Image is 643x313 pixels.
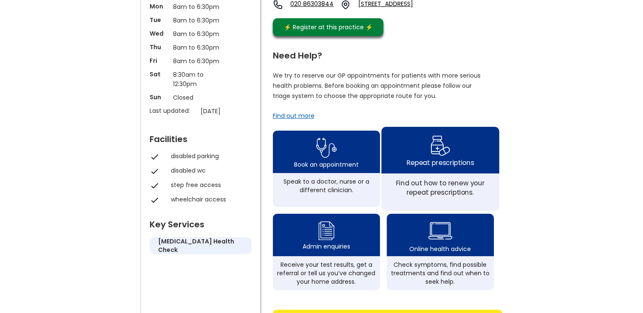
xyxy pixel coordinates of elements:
[277,260,376,286] div: Receive your test results, get a referral or tell us you’ve changed your home address.
[387,214,494,290] a: health advice iconOnline health adviceCheck symptoms, find possible treatments and find out when ...
[171,152,247,160] div: disabled parking
[273,70,481,101] p: We try to reserve our GP appointments for patients with more serious health problems. Before book...
[173,93,228,102] p: Closed
[406,158,473,167] div: Repeat prescriptions
[150,93,169,101] p: Sun
[273,47,494,60] div: Need Help?
[150,56,169,65] p: Fri
[428,217,452,245] img: health advice icon
[171,181,247,189] div: step free access
[303,242,350,251] div: Admin enquiries
[316,135,337,160] img: book appointment icon
[150,16,169,24] p: Tue
[150,106,196,115] p: Last updated:
[273,214,380,290] a: admin enquiry iconAdmin enquiriesReceive your test results, get a referral or tell us you’ve chan...
[150,43,169,51] p: Thu
[171,195,247,204] div: wheelchair access
[150,70,169,78] p: Sat
[173,56,228,66] p: 8am to 6:30pm
[409,245,471,253] div: Online health advice
[158,237,243,254] h5: [MEDICAL_DATA] health check
[273,18,383,36] a: ⚡️ Register at this practice ⚡️
[317,219,336,242] img: admin enquiry icon
[294,160,359,169] div: Book an appointment
[386,178,494,197] div: Find out how to renew your repeat prescriptions.
[150,29,169,38] p: Wed
[280,22,377,32] div: ⚡️ Register at this practice ⚡️
[201,106,256,116] p: [DATE]
[150,216,252,229] div: Key Services
[173,43,228,52] p: 8am to 6:30pm
[173,16,228,25] p: 8am to 6:30pm
[173,2,228,11] p: 8am to 6:30pm
[150,2,169,11] p: Mon
[173,29,228,39] p: 8am to 6:30pm
[173,70,228,89] p: 8:30am to 12:30pm
[391,260,490,286] div: Check symptoms, find possible treatments and find out when to seek help.
[381,127,499,211] a: repeat prescription iconRepeat prescriptionsFind out how to renew your repeat prescriptions.
[150,131,252,143] div: Facilities
[277,177,376,194] div: Speak to a doctor, nurse or a different clinician.
[430,133,450,158] img: repeat prescription icon
[273,131,380,207] a: book appointment icon Book an appointmentSpeak to a doctor, nurse or a different clinician.
[273,112,314,120] a: Find out more
[171,166,247,175] div: disabled wc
